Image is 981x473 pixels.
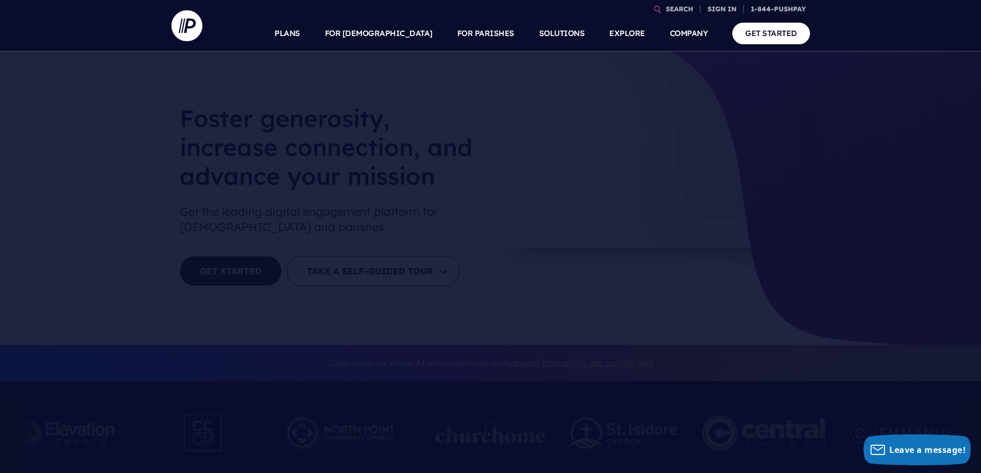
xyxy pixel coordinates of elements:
a: GET STARTED [732,23,810,44]
a: COMPANY [670,15,708,51]
a: FOR [DEMOGRAPHIC_DATA] [325,15,433,51]
a: SOLUTIONS [539,15,585,51]
a: FOR PARISHES [457,15,514,51]
button: Leave a message! [864,434,971,465]
a: PLANS [274,15,300,51]
span: Leave a message! [889,444,966,456]
a: EXPLORE [609,15,645,51]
